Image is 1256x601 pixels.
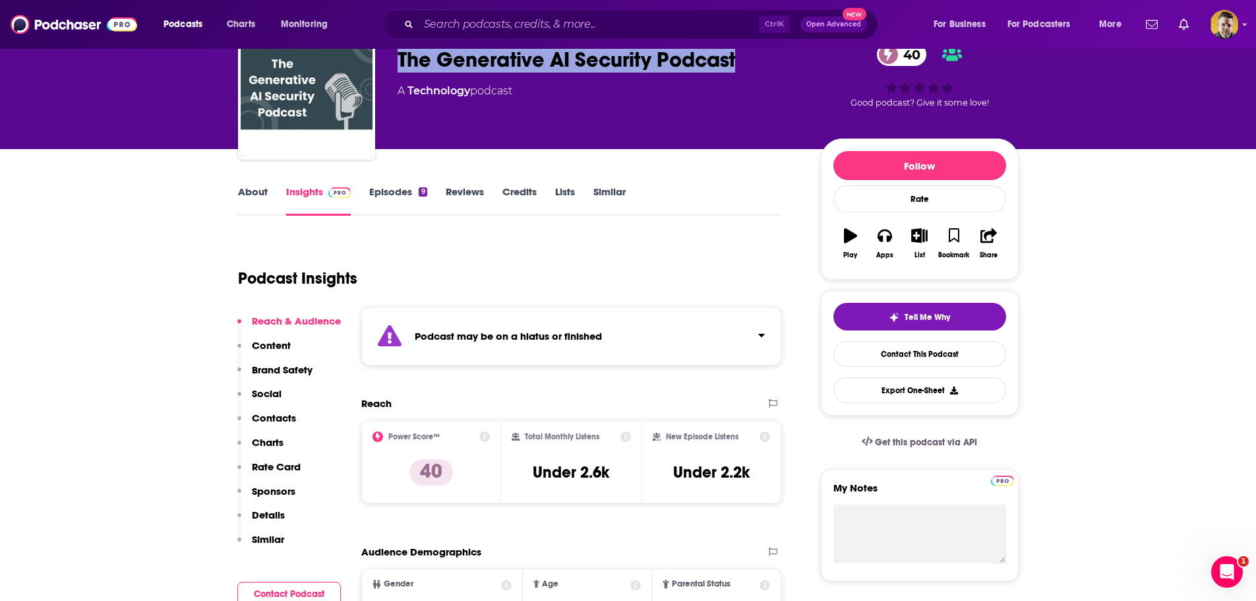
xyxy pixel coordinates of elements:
[525,432,599,441] h2: Total Monthly Listens
[833,377,1006,403] button: Export One-Sheet
[328,187,351,198] img: Podchaser Pro
[502,185,537,216] a: Credits
[237,533,284,557] button: Similar
[759,16,790,33] span: Ctrl K
[407,84,470,97] a: Technology
[924,14,1002,35] button: open menu
[395,9,891,40] div: Search podcasts, credits, & more...
[833,303,1006,331] button: tell me why sparkleTell Me Why
[252,364,313,376] p: Brand Safety
[800,16,867,32] button: Open AdvancedNew
[542,580,558,588] span: Age
[843,8,866,20] span: New
[1174,13,1194,36] a: Show notifications dropdown
[833,185,1006,212] div: Rate
[384,580,413,588] span: Gender
[868,220,902,267] button: Apps
[252,339,291,352] p: Content
[934,15,986,34] span: For Business
[237,315,341,339] button: Reach & Audience
[1210,10,1239,39] button: Show profile menu
[272,14,345,35] button: open menu
[419,14,759,35] input: Search podcasts, credits, & more...
[252,387,282,400] p: Social
[876,251,893,259] div: Apps
[241,25,373,157] img: The Generative AI Security Podcast
[902,220,936,267] button: List
[252,460,301,473] p: Rate Card
[252,412,296,424] p: Contacts
[218,14,263,35] a: Charts
[409,459,453,486] p: 40
[154,14,220,35] button: open menu
[672,580,731,588] span: Parental Status
[11,12,137,37] img: Podchaser - Follow, Share and Rate Podcasts
[164,15,202,34] span: Podcasts
[237,509,285,533] button: Details
[999,14,1090,35] button: open menu
[252,509,285,521] p: Details
[833,220,868,267] button: Play
[237,460,301,485] button: Rate Card
[252,485,295,497] p: Sponsors
[851,98,989,108] span: Good podcast? Give it some love!
[971,220,1005,267] button: Share
[890,43,927,66] span: 40
[1211,556,1243,588] iframe: Intercom live chat
[237,412,296,436] button: Contacts
[1210,10,1239,39] img: User Profile
[991,476,1014,486] img: Podchaser Pro
[252,315,341,327] p: Reach & Audience
[237,436,284,460] button: Charts
[806,21,861,28] span: Open Advanced
[281,15,328,34] span: Monitoring
[361,397,392,410] h2: Reach
[533,462,609,482] h3: Under 2.6k
[833,341,1006,367] a: Contact This Podcast
[369,185,427,216] a: Episodes9
[991,474,1014,486] a: Pro website
[875,437,977,448] span: Get this podcast via API
[388,432,440,441] h2: Power Score™
[833,482,1006,505] label: My Notes
[555,185,575,216] a: Lists
[361,307,782,365] section: Click to expand status details
[1141,13,1163,36] a: Show notifications dropdown
[238,269,357,288] h1: Podcast Insights
[238,185,268,216] a: About
[1238,556,1249,567] span: 1
[1210,10,1239,39] span: Logged in as JohnMoore
[1007,15,1071,34] span: For Podcasters
[398,83,512,99] div: A podcast
[593,185,626,216] a: Similar
[415,330,602,342] strong: Podcast may be on a hiatus or finished
[877,43,927,66] a: 40
[1090,14,1138,35] button: open menu
[666,432,738,441] h2: New Episode Listens
[237,339,291,364] button: Content
[252,533,284,546] p: Similar
[851,426,988,459] a: Get this podcast via API
[237,485,295,509] button: Sponsors
[446,185,484,216] a: Reviews
[843,251,857,259] div: Play
[252,436,284,449] p: Charts
[237,387,282,412] button: Social
[1099,15,1121,34] span: More
[227,15,255,34] span: Charts
[937,220,971,267] button: Bookmark
[938,251,969,259] div: Bookmark
[905,312,950,323] span: Tell Me Why
[980,251,998,259] div: Share
[419,187,427,197] div: 9
[914,251,925,259] div: List
[821,34,1019,116] div: 40Good podcast? Give it some love!
[286,185,351,216] a: InsightsPodchaser Pro
[237,364,313,388] button: Brand Safety
[673,462,750,482] h3: Under 2.2k
[889,312,899,323] img: tell me why sparkle
[833,151,1006,180] button: Follow
[361,546,481,558] h2: Audience Demographics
